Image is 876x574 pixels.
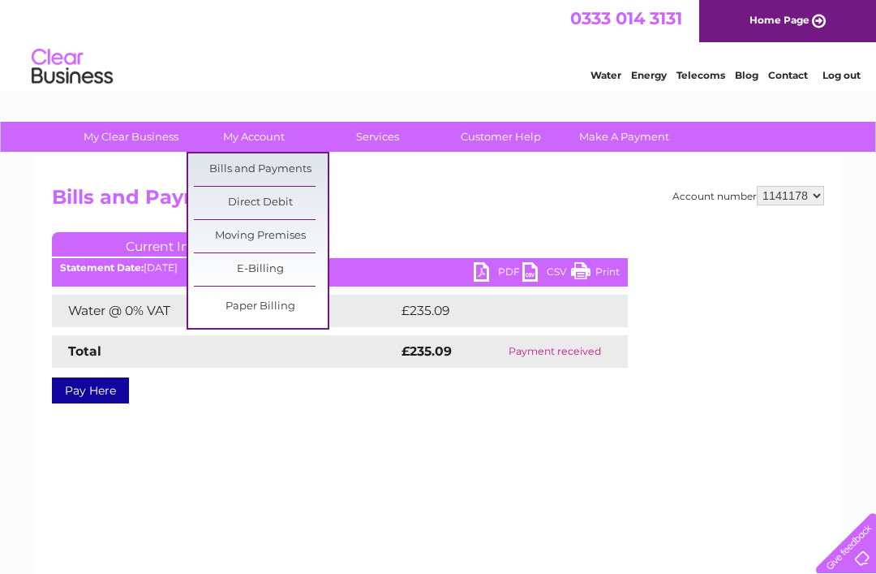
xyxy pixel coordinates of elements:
[31,42,114,92] img: logo.png
[397,295,599,327] td: £235.09
[194,291,328,323] a: Paper Billing
[522,262,571,286] a: CSV
[52,295,397,327] td: Water @ 0% VAT
[52,378,129,404] a: Pay Here
[571,262,620,286] a: Print
[194,253,328,286] a: E-Billing
[56,9,822,79] div: Clear Business is a trading name of Verastar Limited (registered in [GEOGRAPHIC_DATA] No. 3667643...
[672,186,824,205] div: Account number
[194,220,328,252] a: Moving Premises
[631,69,667,81] a: Energy
[768,69,808,81] a: Contact
[557,122,691,152] a: Make A Payment
[474,262,522,286] a: PDF
[822,69,861,81] a: Log out
[60,261,144,274] b: Statement Date:
[52,262,628,274] div: [DATE]
[676,69,725,81] a: Telecoms
[401,343,452,359] strong: £235.09
[187,122,321,152] a: My Account
[52,186,824,217] h2: Bills and Payments
[64,122,198,152] a: My Clear Business
[68,343,101,359] strong: Total
[52,232,295,257] a: Current Invoice
[194,153,328,186] a: Bills and Payments
[194,187,328,219] a: Direct Debit
[434,122,568,152] a: Customer Help
[570,8,682,28] a: 0333 014 3131
[482,335,628,368] td: Payment received
[590,69,621,81] a: Water
[311,122,444,152] a: Services
[735,69,758,81] a: Blog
